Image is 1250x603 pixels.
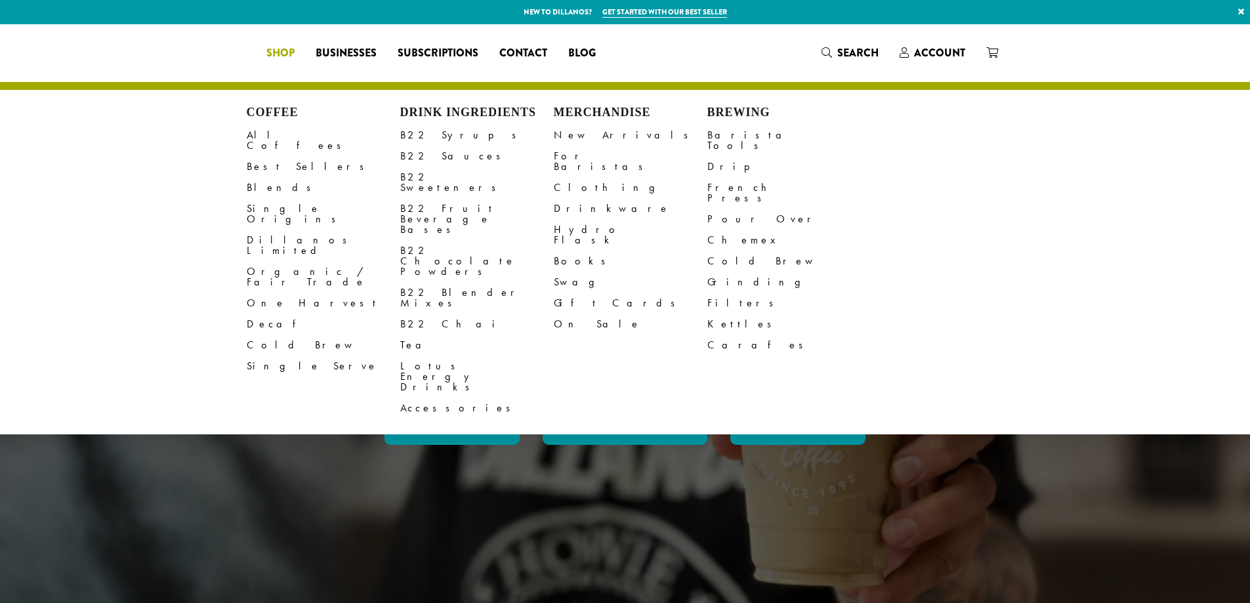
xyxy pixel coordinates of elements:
a: Lotus Energy Drinks [400,356,554,398]
a: B22 Chocolate Powders [400,240,554,282]
a: Gift Cards [554,293,707,314]
a: Tea [400,335,554,356]
a: Single Serve [247,356,400,377]
a: On Sale [554,314,707,335]
a: Decaf [247,314,400,335]
a: Dillanos Limited [247,230,400,261]
a: Grinding [707,272,861,293]
span: Shop [266,45,295,62]
a: Filters [707,293,861,314]
h4: Drink Ingredients [400,106,554,120]
span: Subscriptions [398,45,478,62]
a: B22 Blender Mixes [400,282,554,314]
a: New Arrivals [554,125,707,146]
a: Single Origins [247,198,400,230]
a: Hydro Flask [554,219,707,251]
a: Accessories [400,398,554,419]
a: Get started with our best seller [602,7,727,18]
a: Best Sellers [247,156,400,177]
a: B22 Chai [400,314,554,335]
a: Chemex [707,230,861,251]
h4: Coffee [247,106,400,120]
a: Clothing [554,177,707,198]
a: Barista Tools [707,125,861,156]
a: B22 Sauces [400,146,554,167]
a: Swag [554,272,707,293]
a: One Harvest [247,293,400,314]
a: All Coffees [247,125,400,156]
span: Account [914,45,965,60]
span: Businesses [316,45,377,62]
span: Contact [499,45,547,62]
a: Drip [707,156,861,177]
a: Cold Brew [247,335,400,356]
a: Pour Over [707,209,861,230]
a: Shop [256,43,305,64]
a: Blends [247,177,400,198]
a: Organic / Fair Trade [247,261,400,293]
h4: Brewing [707,106,861,120]
a: Cold Brew [707,251,861,272]
a: Kettles [707,314,861,335]
a: For Baristas [554,146,707,177]
h4: Merchandise [554,106,707,120]
a: B22 Syrups [400,125,554,146]
a: B22 Sweeteners [400,167,554,198]
a: French Press [707,177,861,209]
a: Books [554,251,707,272]
a: Carafes [707,335,861,356]
span: Blog [568,45,596,62]
span: Search [837,45,879,60]
a: Drinkware [554,198,707,219]
a: Search [811,42,889,64]
a: B22 Fruit Beverage Bases [400,198,554,240]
